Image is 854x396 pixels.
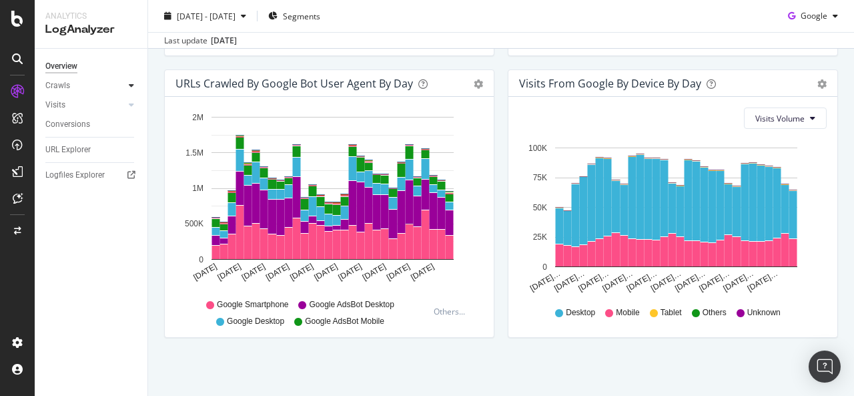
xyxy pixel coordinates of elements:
span: Segments [283,10,320,21]
div: Visits [45,98,65,112]
div: Conversions [45,118,90,132]
text: [DATE] [385,262,412,282]
div: Open Intercom Messenger [809,351,841,383]
div: Visits From Google By Device By Day [519,77,701,90]
a: Visits [45,98,125,112]
svg: A chart. [175,108,478,293]
div: Last update [164,35,237,47]
span: Google AdsBot Desktop [309,299,394,311]
text: 2M [192,113,203,122]
div: gear [474,79,483,89]
text: 50K [533,203,547,212]
a: Conversions [45,118,138,132]
span: Mobile [616,307,639,319]
text: [DATE] [264,262,291,282]
div: Logfiles Explorer [45,168,105,182]
text: [DATE] [288,262,315,282]
span: Google AdsBot Mobile [305,316,384,327]
text: [DATE] [216,262,243,282]
button: Visits Volume [744,108,827,129]
div: Others... [434,306,471,317]
a: Logfiles Explorer [45,168,138,182]
text: 1M [192,184,203,193]
text: 500K [185,220,203,229]
span: Google [801,10,827,21]
div: Analytics [45,11,137,22]
a: Overview [45,59,138,73]
div: [DATE] [211,35,237,47]
span: [DATE] - [DATE] [177,10,236,21]
div: gear [817,79,827,89]
text: 25K [533,232,547,242]
text: 100K [528,144,547,153]
button: [DATE] - [DATE] [159,5,252,27]
div: URLs Crawled by Google bot User Agent By Day [175,77,413,90]
span: Tablet [661,307,682,319]
text: [DATE] [191,262,218,282]
span: Others [703,307,727,319]
svg: A chart. [519,140,822,294]
a: URL Explorer [45,143,138,157]
a: Crawls [45,79,125,93]
span: Google Desktop [227,316,284,327]
text: [DATE] [337,262,364,282]
div: LogAnalyzer [45,22,137,37]
span: Desktop [566,307,595,319]
span: Google Smartphone [217,299,288,311]
text: [DATE] [312,262,339,282]
span: Visits Volume [755,113,805,124]
text: 75K [533,173,547,182]
button: Google [783,5,843,27]
button: Segments [263,5,326,27]
text: [DATE] [361,262,388,282]
div: Crawls [45,79,70,93]
div: Overview [45,59,77,73]
text: 0 [199,255,203,264]
text: 1.5M [185,148,203,158]
text: [DATE] [409,262,436,282]
div: URL Explorer [45,143,91,157]
text: [DATE] [240,262,267,282]
text: 0 [542,262,547,272]
span: Unknown [747,307,781,319]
